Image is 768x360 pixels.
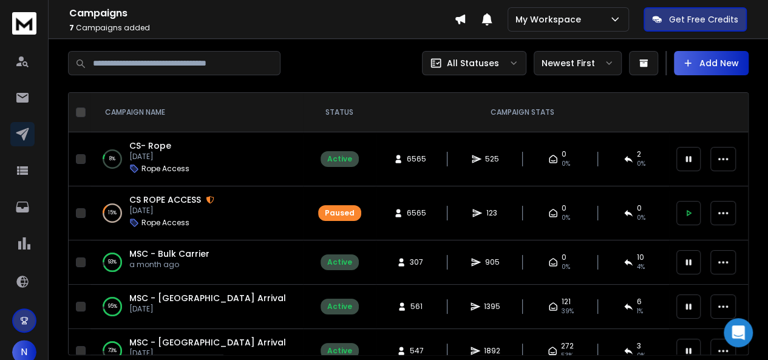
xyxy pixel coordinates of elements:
span: 2 [637,149,641,159]
span: 10 [637,253,644,262]
a: CS- Rope [129,140,171,152]
p: [DATE] [129,152,189,161]
button: Add New [674,51,749,75]
div: Active [327,154,352,164]
th: STATUS [303,93,376,132]
p: Campaigns added [69,23,454,33]
p: Rope Access [141,218,189,228]
span: 0 % [562,213,570,223]
span: 0% [562,159,570,169]
p: [DATE] [129,206,214,216]
td: 15%CS ROPE ACCESS[DATE]Rope Access [90,186,303,240]
p: Get Free Credits [669,13,738,25]
p: [DATE] [129,348,286,358]
span: 272 [561,341,574,351]
p: 95 % [108,301,117,313]
img: logo [12,12,36,35]
p: 15 % [108,207,117,219]
p: Rope Access [141,164,189,174]
span: 1 % [637,307,643,316]
span: 6565 [407,154,426,164]
span: 6 [637,297,642,307]
span: 0 [562,203,566,213]
a: MSC - Bulk Carrier [129,248,209,260]
span: 7 [69,22,74,33]
span: 4 % [637,262,645,272]
p: 8 % [109,153,115,165]
p: a month ago [129,260,209,270]
div: Paused [325,208,355,218]
span: 0 [562,253,566,262]
div: Active [327,257,352,267]
span: 0 % [637,159,645,169]
span: 123 [486,208,498,218]
td: 93%MSC - Bulk Carriera month ago [90,240,303,285]
span: 1395 [484,302,500,311]
p: [DATE] [129,304,286,314]
p: 93 % [108,256,117,268]
p: All Statuses [447,57,499,69]
div: Active [327,346,352,356]
div: Active [327,302,352,311]
span: 307 [410,257,423,267]
span: 0% [562,262,570,272]
p: My Workspace [515,13,586,25]
span: 525 [485,154,499,164]
td: 8%CS- Rope[DATE]Rope Access [90,132,303,186]
span: 6565 [407,208,426,218]
a: MSC - [GEOGRAPHIC_DATA] Arrival [129,336,286,348]
span: 547 [410,346,424,356]
td: 95%MSC - [GEOGRAPHIC_DATA] Arrival[DATE] [90,285,303,329]
span: 561 [410,302,423,311]
span: 0 [637,203,642,213]
span: 905 [484,257,499,267]
a: MSC - [GEOGRAPHIC_DATA] Arrival [129,292,286,304]
span: 121 [562,297,571,307]
div: Open Intercom Messenger [724,318,753,347]
span: 3 [637,341,641,351]
h1: Campaigns [69,6,454,21]
th: CAMPAIGN STATS [376,93,669,132]
span: 39 % [562,307,574,316]
span: 0 % [637,213,645,223]
span: 1892 [484,346,500,356]
a: CS ROPE ACCESS [129,194,201,206]
button: Newest First [534,51,622,75]
p: 73 % [108,345,117,357]
button: Get Free Credits [644,7,747,32]
span: 0 [562,149,566,159]
th: CAMPAIGN NAME [90,93,303,132]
